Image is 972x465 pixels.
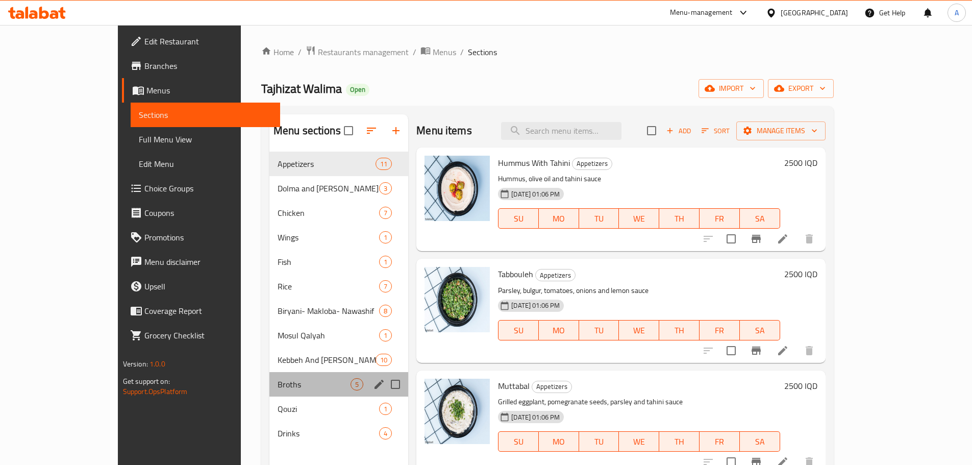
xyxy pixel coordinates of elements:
[269,250,408,274] div: Fish1
[139,158,272,170] span: Edit Menu
[784,267,817,281] h6: 2500 IQD
[122,29,280,54] a: Edit Restaurant
[351,378,363,390] div: items
[122,201,280,225] a: Coupons
[744,227,768,251] button: Branch-specific-item
[583,211,615,226] span: TU
[269,201,408,225] div: Chicken7
[535,269,576,281] div: Appetizers
[269,148,408,450] nav: Menu sections
[740,320,780,340] button: SA
[278,231,379,243] span: Wings
[146,84,272,96] span: Menus
[351,380,363,389] span: 5
[707,82,756,95] span: import
[498,378,530,394] span: Muttabal
[380,331,391,340] span: 1
[619,320,659,340] button: WE
[376,158,392,170] div: items
[380,208,391,218] span: 7
[740,208,780,229] button: SA
[278,427,379,439] span: Drinks
[704,323,736,338] span: FR
[384,118,408,143] button: Add section
[306,45,409,59] a: Restaurants management
[278,158,376,170] span: Appetizers
[498,284,780,297] p: Parsley, bulgur, tomatoes, onions and lemon sauce
[695,123,736,139] span: Sort items
[338,120,359,141] span: Select all sections
[699,123,732,139] button: Sort
[425,379,490,444] img: Muttabal
[278,403,379,415] span: Qouzi
[670,7,733,19] div: Menu-management
[131,152,280,176] a: Edit Menu
[379,403,392,415] div: items
[261,77,342,100] span: Tajhizat Walima
[144,305,272,317] span: Coverage Report
[536,270,575,281] span: Appetizers
[663,434,695,449] span: TH
[278,378,351,390] span: Broths
[379,280,392,292] div: items
[498,396,780,408] p: Grilled eggplant, pomegranate seeds, parsley and tahini sauce
[376,159,391,169] span: 11
[122,323,280,348] a: Grocery Checklist
[269,348,408,372] div: Kebbeh And [PERSON_NAME]10
[498,320,539,340] button: SU
[498,266,533,282] span: Tabbouleh
[122,176,280,201] a: Choice Groups
[498,173,780,185] p: Hummus, olive oil and tahini sauce
[744,323,776,338] span: SA
[781,7,848,18] div: [GEOGRAPHIC_DATA]
[269,323,408,348] div: Mosul Qalyah1
[261,45,834,59] nav: breadcrumb
[736,121,826,140] button: Manage items
[797,338,821,363] button: delete
[619,431,659,452] button: WE
[702,125,730,137] span: Sort
[744,338,768,363] button: Branch-specific-item
[507,301,564,310] span: [DATE] 01:06 PM
[720,340,742,361] span: Select to update
[278,207,379,219] div: Chicken
[380,282,391,291] span: 7
[379,427,392,439] div: items
[380,429,391,438] span: 4
[507,412,564,422] span: [DATE] 01:06 PM
[122,299,280,323] a: Coverage Report
[144,329,272,341] span: Grocery Checklist
[699,79,764,98] button: import
[641,120,662,141] span: Select section
[663,211,695,226] span: TH
[503,323,535,338] span: SU
[269,274,408,299] div: Rice7
[379,329,392,341] div: items
[543,434,575,449] span: MO
[123,357,148,371] span: Version:
[278,329,379,341] span: Mosul Qalyah
[278,305,379,317] span: Biryani- Makloba- Nawashif
[797,227,821,251] button: delete
[346,84,369,96] div: Open
[623,434,655,449] span: WE
[663,323,695,338] span: TH
[498,155,570,170] span: Hummus With Tahini
[768,79,834,98] button: export
[278,256,379,268] span: Fish
[720,228,742,250] span: Select to update
[460,46,464,58] li: /
[532,381,571,393] span: Appetizers
[498,208,539,229] button: SU
[144,256,272,268] span: Menu disclaimer
[269,299,408,323] div: Biryani- Makloba- Nawashif8
[144,231,272,243] span: Promotions
[150,357,166,371] span: 1.0.0
[139,109,272,121] span: Sections
[371,377,387,392] button: edit
[623,323,655,338] span: WE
